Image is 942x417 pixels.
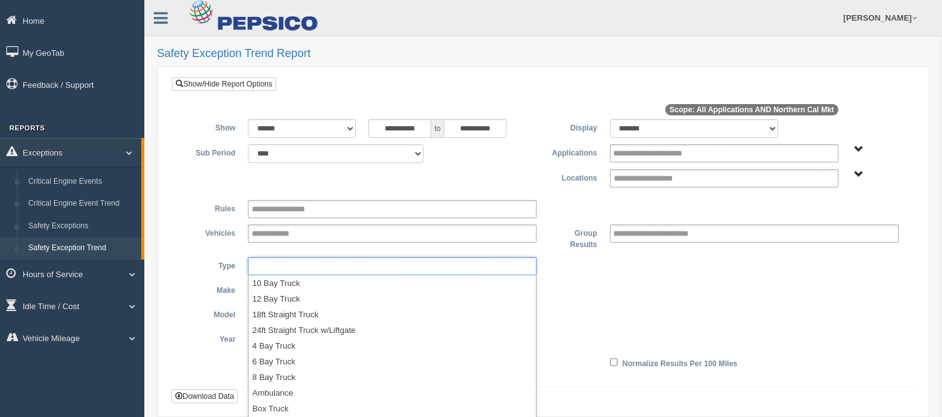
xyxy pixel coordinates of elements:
label: Year [181,330,242,346]
li: 6 Bay Truck [249,354,536,369]
a: Critical Engine Events [23,171,141,193]
a: Safety Exceptions [23,215,141,238]
li: 12 Bay Truck [249,291,536,307]
li: Box Truck [249,401,536,416]
label: Normalize Results Per 100 Miles [623,355,737,370]
label: Sub Period [181,144,242,159]
label: Model [181,306,242,321]
li: Ambulance [249,385,536,401]
label: Show [181,119,242,134]
label: Vehicles [181,224,242,240]
li: 8 Bay Truck [249,369,536,385]
span: to [431,119,444,138]
label: Locations [543,169,604,184]
li: 24ft Straight Truck w/Liftgate [249,322,536,338]
label: Make [181,282,242,297]
label: Group Results [543,224,603,250]
label: Applications [543,144,603,159]
a: Safety Exception Trend [23,237,141,260]
li: 10 Bay Truck [249,275,536,291]
li: 18ft Straight Truck [249,307,536,322]
a: Critical Engine Event Trend [23,193,141,215]
button: Download Data [171,389,238,403]
span: Scope: All Applications AND Northern Cal Mkt [665,104,838,115]
h2: Safety Exception Trend Report [157,48,929,60]
label: Display [543,119,603,134]
label: Type [181,257,242,272]
label: Rules [181,200,242,215]
a: Show/Hide Report Options [172,77,276,91]
li: 4 Bay Truck [249,338,536,354]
